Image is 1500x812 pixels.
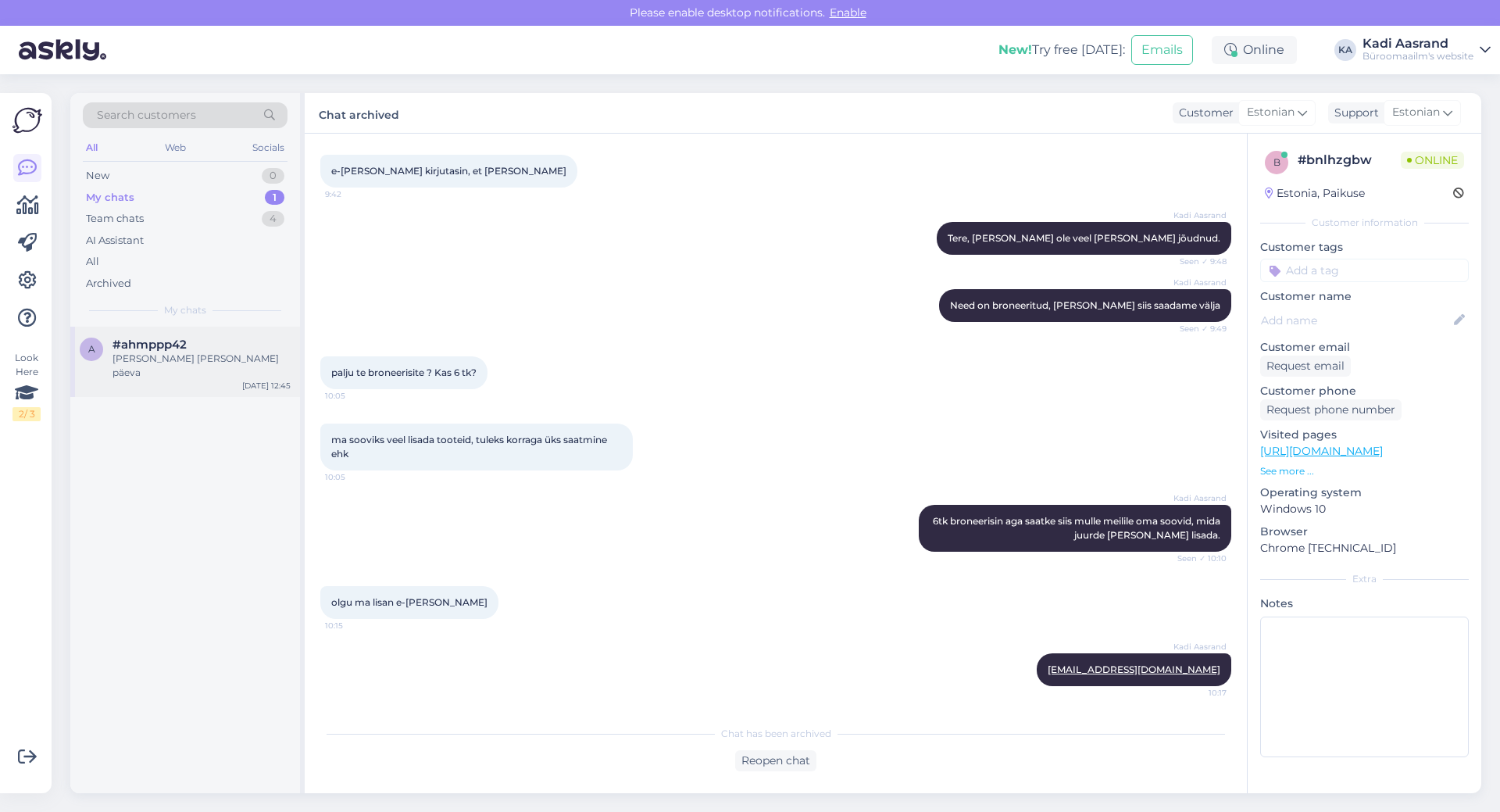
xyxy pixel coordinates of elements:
p: Operating system [1260,485,1469,501]
span: Seen ✓ 10:10 [1168,553,1227,564]
div: My chats [86,190,134,206]
p: See more ... [1260,464,1469,478]
p: Customer tags [1260,239,1469,256]
div: Web [162,138,189,158]
div: Büroomaailm's website [1362,50,1473,63]
span: palju te broneerisite ? Kas 6 tk? [331,367,477,378]
div: Reopen chat [735,750,816,771]
input: Add a tag [1260,259,1469,282]
div: New [86,168,109,184]
div: 4 [262,211,284,227]
span: 9:42 [325,188,384,200]
span: Estonian [1392,104,1440,121]
div: Customer information [1260,216,1469,230]
p: Browser [1260,524,1469,540]
div: Request phone number [1260,399,1402,420]
p: Customer email [1260,339,1469,356]
div: Extra [1260,572,1469,586]
p: Visited pages [1260,427,1469,443]
span: Kadi Aasrand [1168,641,1227,653]
b: New! [998,42,1032,57]
div: Support [1328,105,1379,121]
span: 10:05 [325,471,384,483]
div: 2 / 3 [12,407,41,421]
a: Kadi AasrandBüroomaailm's website [1362,38,1491,63]
span: Kadi Aasrand [1168,492,1227,504]
p: Customer phone [1260,383,1469,399]
span: Estonian [1247,104,1295,121]
div: [PERSON_NAME] [PERSON_NAME] päeva [112,352,291,380]
a: [URL][DOMAIN_NAME] [1260,444,1383,458]
span: olgu ma lisan e-[PERSON_NAME] [331,596,487,608]
span: Seen ✓ 9:49 [1168,323,1227,334]
div: All [83,138,101,158]
span: ma sooviks veel lisada tooteid, tuleks korraga üks saatmine ehk [331,434,609,460]
label: Chat archived [319,102,399,123]
p: Chrome [TECHNICAL_ID] [1260,540,1469,556]
div: Socials [249,138,287,158]
span: Seen ✓ 9:48 [1168,256,1227,267]
p: Notes [1260,596,1469,612]
span: Kadi Aasrand [1168,209,1227,221]
div: Request email [1260,356,1351,377]
span: Enable [825,5,871,20]
span: Tere, [PERSON_NAME] ole veel [PERSON_NAME] jõudnud. [948,232,1220,244]
span: Need on broneeritud, [PERSON_NAME] siis saadame välja [950,299,1220,311]
div: 1 [265,190,284,206]
div: Team chats [86,211,144,227]
input: Add name [1261,312,1451,329]
button: Emails [1131,35,1193,65]
span: My chats [164,303,206,317]
span: 10:15 [325,620,384,631]
span: 10:17 [1168,687,1227,699]
span: Kadi Aasrand [1168,277,1227,288]
div: All [86,254,99,270]
p: Windows 10 [1260,501,1469,517]
span: Chat has been archived [721,727,831,741]
p: Customer name [1260,288,1469,305]
span: 10:05 [325,390,384,402]
div: Online [1212,36,1297,64]
div: Kadi Aasrand [1362,38,1473,50]
img: Askly Logo [12,106,42,135]
div: 0 [262,168,284,184]
div: Customer [1173,105,1234,121]
span: Online [1401,152,1464,169]
span: a [88,343,95,355]
span: #ahmppp42 [112,338,187,352]
span: 6tk broneerisin aga saatke siis mulle meilile oma soovid, mida juurde [PERSON_NAME] lisada. [933,515,1223,541]
div: Try free [DATE]: [998,41,1125,59]
div: KA [1334,39,1356,61]
div: Look Here [12,351,41,421]
span: Search customers [97,107,196,123]
a: [EMAIL_ADDRESS][DOMAIN_NAME] [1048,664,1220,675]
div: [DATE] 12:45 [242,380,291,392]
div: Estonia, Paikuse [1265,185,1365,202]
div: # bnlhzgbw [1298,151,1401,170]
span: b [1273,156,1280,168]
div: AI Assistant [86,233,144,249]
div: Archived [86,276,131,292]
span: e-[PERSON_NAME] kirjutasin, et [PERSON_NAME] [331,165,566,177]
